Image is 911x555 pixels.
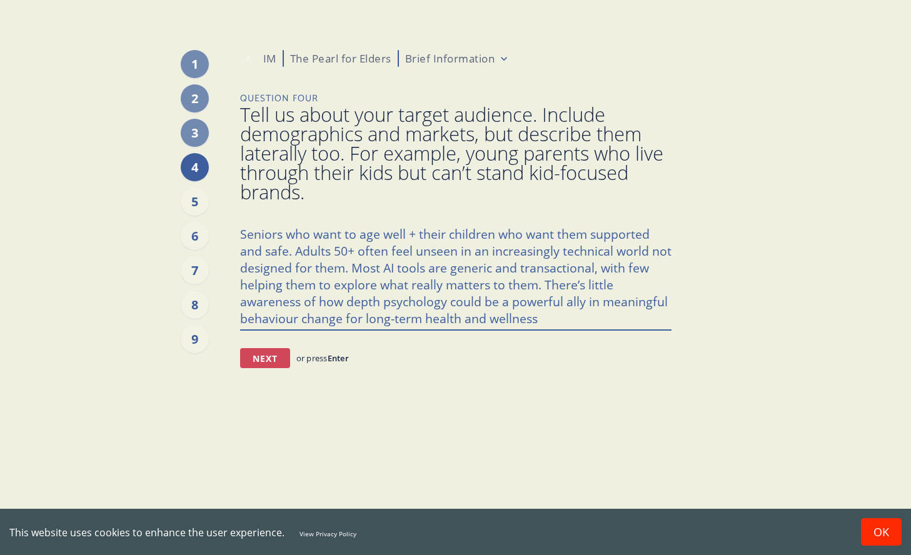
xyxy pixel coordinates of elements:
[240,50,257,67] svg: Alice Nathoo
[240,105,672,202] span: Tell us about your target audience. Include demographics and markets, but describe them laterally...
[296,352,349,364] p: or press
[240,348,290,368] button: Next
[240,50,257,67] div: A
[405,51,495,66] p: Brief Information
[181,153,209,181] div: 4
[405,51,511,66] button: Brief Information
[181,256,209,284] div: 7
[263,51,276,66] p: IM
[181,84,209,112] div: 2
[9,526,842,539] div: This website uses cookies to enhance the user experience.
[181,325,209,353] div: 9
[181,187,209,216] div: 5
[290,51,391,66] p: The Pearl for Elders
[861,518,902,546] button: Accept cookies
[181,291,209,319] div: 8
[181,50,209,78] div: 1
[328,352,349,364] span: Enter
[240,92,672,105] p: Question Four
[181,119,209,147] div: 3
[299,529,356,538] a: View Privacy Policy
[181,222,209,250] div: 6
